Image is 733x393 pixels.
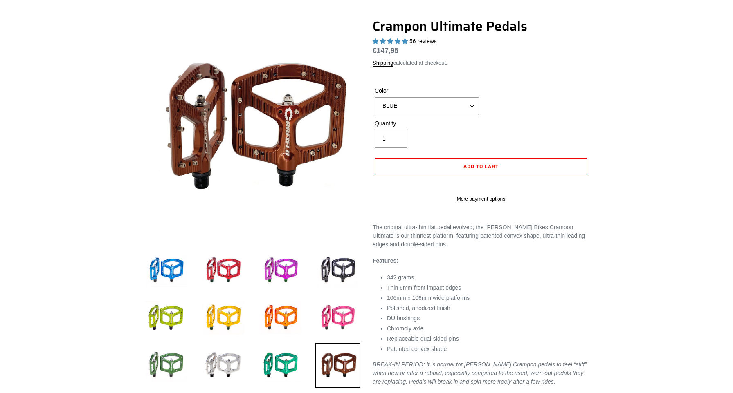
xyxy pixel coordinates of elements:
[375,119,479,128] label: Quantity
[373,60,393,67] a: Shipping
[373,47,398,55] span: €147,95
[144,343,189,388] img: Load image into Gallery viewer, Crampon Ultimate Pedals
[201,343,246,388] img: Load image into Gallery viewer, Crampon Ultimate Pedals
[373,257,398,264] strong: Features:
[387,346,447,352] span: Patented convex shape
[144,248,189,293] img: Load image into Gallery viewer, Crampon Ultimate Pedals
[373,223,589,249] p: The original ultra-thin flat pedal evolved, the [PERSON_NAME] Bikes Crampon Ultimate is our thinn...
[387,304,589,313] li: Polished, anodized finish
[463,163,499,170] span: Add to cart
[315,343,360,388] img: Load image into Gallery viewer, Crampon Ultimate Pedals
[373,59,589,67] div: calculated at checkout.
[387,335,589,343] li: Replaceable dual-sided pins
[387,324,589,333] li: Chromoly axle
[387,284,589,292] li: Thin 6mm front impact edges
[315,295,360,340] img: Load image into Gallery viewer, Crampon Ultimate Pedals
[375,195,587,203] a: More payment options
[387,294,589,302] li: 106mm x 106mm wide platforms
[201,248,246,293] img: Load image into Gallery viewer, Crampon Ultimate Pedals
[409,38,437,45] span: 56 reviews
[258,343,303,388] img: Load image into Gallery viewer, Crampon Ultimate Pedals
[315,248,360,293] img: Load image into Gallery viewer, Crampon Ultimate Pedals
[373,38,409,45] span: 4.95 stars
[387,273,589,282] li: 342 grams
[373,18,589,34] h1: Crampon Ultimate Pedals
[258,295,303,340] img: Load image into Gallery viewer, Crampon Ultimate Pedals
[373,361,587,385] em: BREAK-IN PERIOD: It is normal for [PERSON_NAME] Crampon pedals to feel “stiff” when new or after ...
[375,87,479,95] label: Color
[258,248,303,293] img: Load image into Gallery viewer, Crampon Ultimate Pedals
[387,314,589,323] li: DU bushings
[375,158,587,176] button: Add to cart
[144,295,189,340] img: Load image into Gallery viewer, Crampon Ultimate Pedals
[201,295,246,340] img: Load image into Gallery viewer, Crampon Ultimate Pedals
